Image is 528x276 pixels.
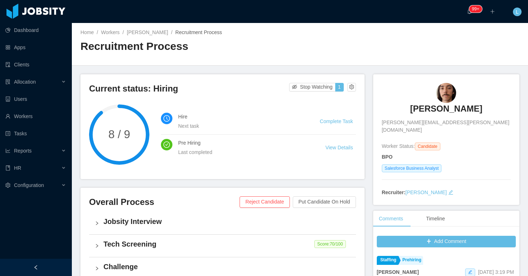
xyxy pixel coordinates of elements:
[5,126,66,141] a: icon: profileTasks
[163,141,170,148] i: icon: check-circle
[467,9,472,14] i: icon: bell
[5,40,66,55] a: icon: appstoreApps
[377,269,419,275] strong: [PERSON_NAME]
[516,8,519,16] span: L
[5,57,66,72] a: icon: auditClients
[95,221,99,225] i: icon: right
[436,83,456,103] img: dfa11f4f-39e2-4814-b5cf-4665b62cd205_68e55f110fe90-90w.png
[448,190,453,195] i: icon: edit
[240,196,290,208] button: Reject Candidate
[325,145,353,150] a: View Details
[97,29,98,35] span: /
[478,269,514,275] span: [DATE] 3:19 PM
[127,29,168,35] a: [PERSON_NAME]
[5,183,10,188] i: icon: setting
[382,143,415,149] span: Worker Status:
[5,23,66,37] a: icon: pie-chartDashboard
[89,212,356,234] div: icon: rightJobsity Interview
[14,182,44,188] span: Configuration
[468,270,472,274] i: icon: edit
[377,256,398,265] a: Staffing
[335,83,344,92] button: 1
[163,115,170,122] i: icon: clock-circle
[382,164,442,172] span: Salesforce Business Analyst
[289,83,335,92] button: icon: eye-invisibleStop Watching
[410,103,482,119] a: [PERSON_NAME]
[101,29,120,35] a: Workers
[314,240,346,248] span: Score: 70 /100
[122,29,124,35] span: /
[103,216,350,226] h4: Jobsity Interview
[14,148,32,154] span: Reports
[95,266,99,271] i: icon: right
[490,9,495,14] i: icon: plus
[103,239,350,249] h4: Tech Screening
[5,109,66,123] a: icon: userWorkers
[171,29,172,35] span: /
[293,196,356,208] button: Put Candidate On Hold
[178,113,302,121] h4: Hire
[5,92,66,106] a: icon: robotUsers
[377,236,516,247] button: icon: plusAdd Comment
[5,165,10,170] i: icon: book
[420,211,450,227] div: Timeline
[89,83,289,94] h3: Current status: Hiring
[382,154,393,160] strong: BPO
[14,79,36,85] span: Allocation
[103,262,350,272] h4: Challenge
[415,142,440,150] span: Candidate
[399,256,423,265] a: Prehiring
[5,148,10,153] i: icon: line-chart
[5,79,10,84] i: icon: solution
[95,244,99,248] i: icon: right
[80,39,300,54] h2: Recruitment Process
[469,5,482,13] sup: 2160
[175,29,222,35] span: Recruitment Process
[89,196,240,208] h3: Overall Process
[178,139,308,147] h4: Pre Hiring
[178,122,302,130] div: Next task
[178,148,308,156] div: Last completed
[410,103,482,114] h3: [PERSON_NAME]
[320,118,353,124] a: Complete Task
[80,29,94,35] a: Home
[373,211,409,227] div: Comments
[89,235,356,257] div: icon: rightTech Screening
[347,83,356,92] button: icon: setting
[382,119,511,134] span: [PERSON_NAME][EMAIL_ADDRESS][PERSON_NAME][DOMAIN_NAME]
[406,190,447,195] a: [PERSON_NAME]
[89,129,149,140] span: 8 / 9
[382,190,406,195] strong: Recruiter:
[14,165,21,171] span: HR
